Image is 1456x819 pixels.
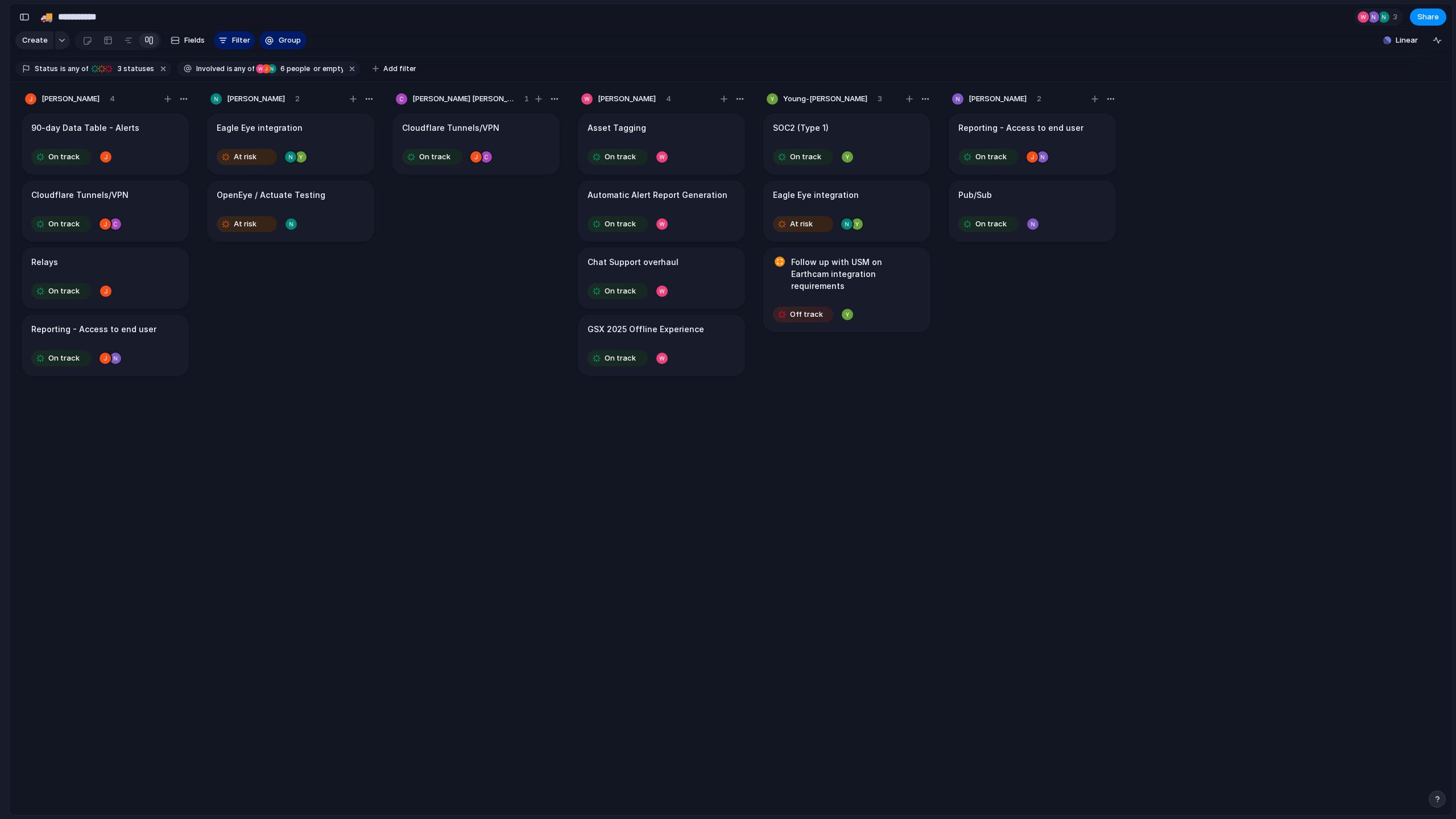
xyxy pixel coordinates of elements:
span: is [227,64,233,74]
button: 3 statuses [89,63,156,75]
span: On track [48,218,80,230]
div: Eagle Eye integrationAt risk [763,180,930,242]
div: Reporting - Access to end userOn track [22,315,189,376]
h1: Chat Support overhaul [588,256,679,268]
button: On track [955,148,1021,166]
span: 2 [1037,93,1041,105]
div: OpenEye / Actuate TestingAt risk [207,180,374,242]
button: 6 peopleor empty [255,63,345,75]
span: On track [605,286,636,297]
span: [PERSON_NAME] [PERSON_NAME] [412,93,514,105]
span: On track [975,218,1007,230]
span: At risk [234,151,257,163]
button: On track [28,349,94,367]
span: On track [48,353,80,364]
button: Share [1410,9,1446,26]
div: Follow up with USM on Earthcam integration requirementsOff track [763,247,930,332]
span: At risk [790,218,813,230]
h1: Eagle Eye integration [773,189,859,201]
div: Asset TaggingOn track [578,113,745,175]
span: On track [605,218,636,230]
button: On track [585,282,651,300]
button: On track [28,215,94,233]
div: Automatic Alert Report GenerationOn track [578,180,745,242]
span: [PERSON_NAME] [598,93,656,105]
h1: Follow up with USM on Earthcam integration requirements [791,256,921,292]
div: Eagle Eye integrationAt risk [207,113,374,175]
div: Chat Support overhaulOn track [578,247,745,309]
span: [PERSON_NAME] [227,93,285,105]
button: isany of [225,63,257,75]
span: any of [233,64,255,74]
span: people [277,64,310,74]
h1: Asset Tagging [588,122,646,134]
span: On track [605,353,636,364]
span: Linear [1396,35,1418,46]
button: At risk [214,215,280,233]
span: Group [279,35,301,46]
span: On track [48,151,80,163]
button: On track [28,282,94,300]
button: Add filter [366,61,423,77]
button: Linear [1379,32,1422,49]
h1: Reporting - Access to end user [958,122,1083,134]
button: On track [585,215,651,233]
h1: Cloudflare Tunnels/VPN [31,189,129,201]
span: Fields [184,35,205,46]
h1: Reporting - Access to end user [31,323,156,336]
span: On track [975,151,1007,163]
span: or empty [312,64,343,74]
span: [PERSON_NAME] [42,93,100,105]
h1: GSX 2025 Offline Experience [588,323,704,336]
button: On track [28,148,94,166]
span: Create [22,35,48,46]
button: isany of [58,63,90,75]
div: Pub/SubOn track [949,180,1116,242]
span: 3 [114,64,123,73]
h1: Relays [31,256,58,268]
button: On track [585,349,651,367]
button: On track [399,148,465,166]
div: 90-day Data Table - AlertsOn track [22,113,189,175]
button: 🚚 [38,8,56,26]
span: Involved [196,64,225,74]
span: 4 [110,93,115,105]
span: On track [48,286,80,297]
h1: Pub/Sub [958,189,992,201]
span: 3 [878,93,882,105]
h1: SOC2 (Type 1) [773,122,829,134]
span: Status [35,64,58,74]
span: Share [1417,11,1439,23]
span: At risk [234,218,257,230]
button: Create [15,31,53,49]
span: 2 [295,93,300,105]
button: On track [585,148,651,166]
span: any of [66,64,88,74]
span: Add filter [383,64,416,74]
h1: Cloudflare Tunnels/VPN [402,122,499,134]
button: Off track [770,305,836,324]
button: At risk [214,148,280,166]
div: Cloudflare Tunnels/VPNOn track [392,113,560,175]
button: Group [259,31,307,49]
h1: Automatic Alert Report Generation [588,189,727,201]
span: 3 [1393,11,1401,23]
div: Reporting - Access to end userOn track [949,113,1116,175]
span: 1 [524,93,529,105]
span: Filter [232,35,250,46]
span: On track [790,151,821,163]
span: 6 [277,64,287,73]
span: 4 [666,93,671,105]
span: Young-[PERSON_NAME] [783,93,867,105]
span: [PERSON_NAME] [969,93,1027,105]
button: Filter [214,31,255,49]
div: RelaysOn track [22,247,189,309]
span: On track [605,151,636,163]
span: statuses [114,64,154,74]
h1: 90-day Data Table - Alerts [31,122,139,134]
button: At risk [770,215,836,233]
button: On track [955,215,1021,233]
div: 🚚 [40,9,53,24]
div: SOC2 (Type 1)On track [763,113,930,175]
h1: OpenEye / Actuate Testing [217,189,325,201]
